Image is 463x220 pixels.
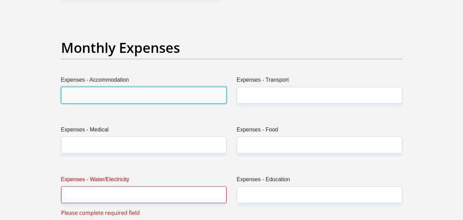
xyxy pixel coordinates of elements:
[61,76,227,87] label: Expenses - Accommodation
[237,137,402,153] input: Expenses - Food
[237,175,402,186] label: Expenses - Education
[61,209,140,217] span: Please complete required field
[61,39,402,56] h2: Monthly Expenses
[237,87,402,104] input: Expenses - Transport
[237,186,402,203] input: Expenses - Education
[61,87,227,104] input: Expenses - Accommodation
[61,186,227,203] input: Expenses - Water/Electricity
[237,126,402,137] label: Expenses - Food
[61,126,227,137] label: Expenses - Medical
[237,76,402,87] label: Expenses - Transport
[61,137,227,153] input: Expenses - Medical
[61,175,227,186] label: Expenses - Water/Electricity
